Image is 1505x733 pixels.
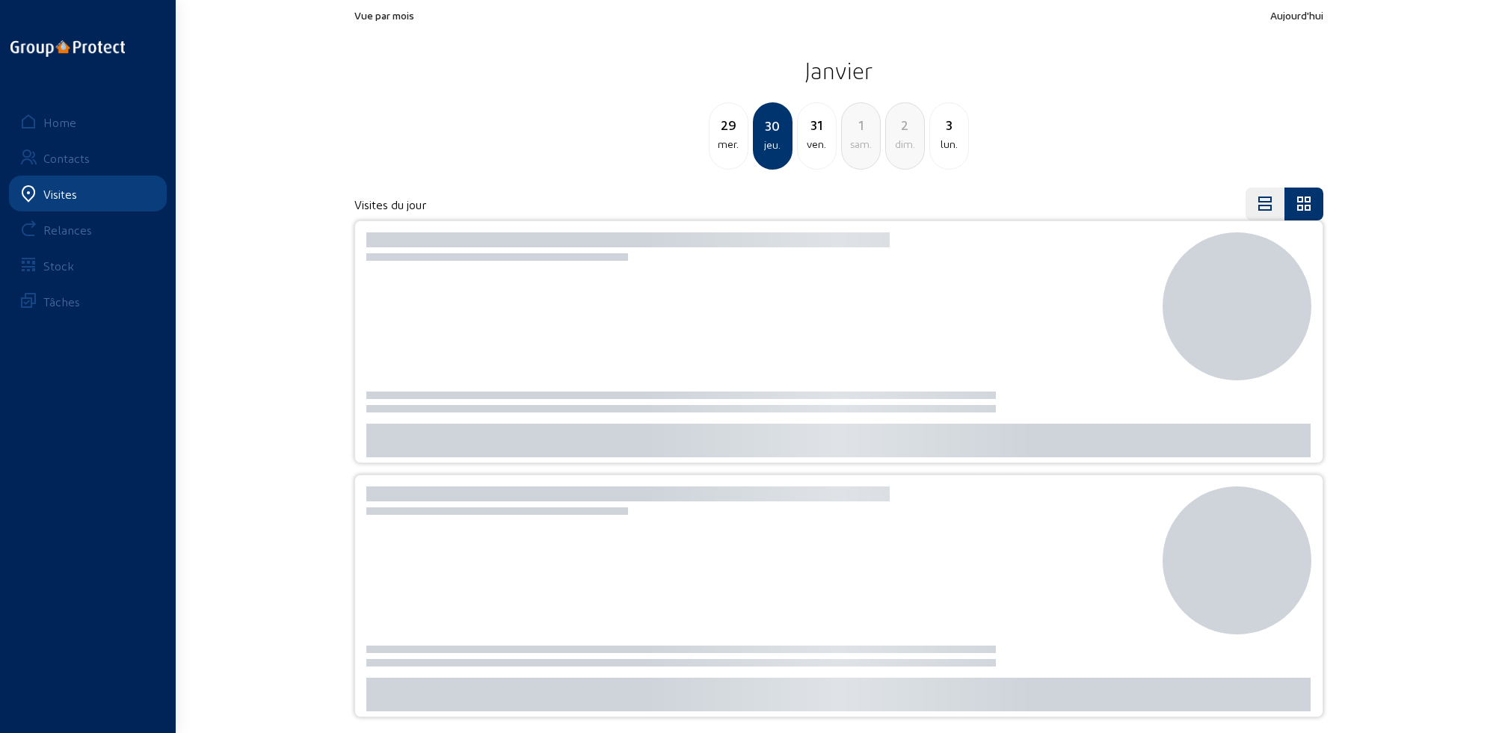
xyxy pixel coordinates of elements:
h2: Janvier [354,52,1323,89]
div: Relances [43,223,92,237]
a: Tâches [9,283,167,319]
a: Contacts [9,140,167,176]
div: ven. [798,135,836,153]
div: 30 [754,115,791,136]
div: Home [43,115,76,129]
a: Stock [9,247,167,283]
span: Aujourd'hui [1270,9,1323,22]
div: 31 [798,114,836,135]
img: logo-oneline.png [10,40,125,57]
div: 29 [710,114,748,135]
div: Visites [43,187,77,201]
a: Relances [9,211,167,247]
div: dim. [886,135,924,153]
span: Vue par mois [354,9,414,22]
div: 3 [930,114,968,135]
div: Stock [43,259,74,273]
div: sam. [842,135,880,153]
div: lun. [930,135,968,153]
div: mer. [710,135,748,153]
a: Visites [9,176,167,211]
div: 1 [842,114,880,135]
div: Tâches [43,294,80,309]
div: Contacts [43,151,90,165]
a: Home [9,104,167,140]
h4: Visites du jour [354,197,426,211]
div: jeu. [754,136,791,154]
div: 2 [886,114,924,135]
